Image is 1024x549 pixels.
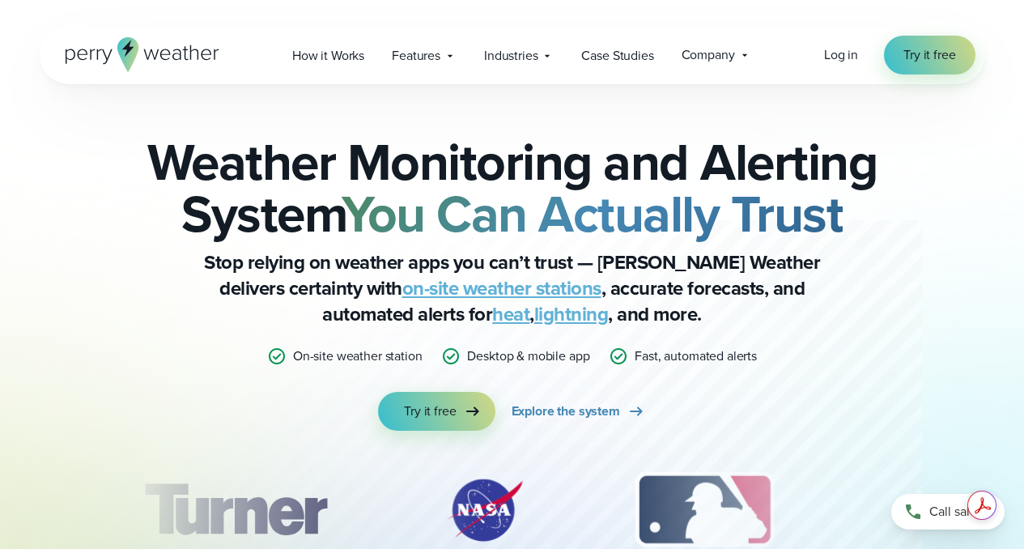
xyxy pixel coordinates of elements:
[884,36,975,74] a: Try it free
[581,46,653,66] span: Case Studies
[492,300,529,329] a: heat
[512,402,620,421] span: Explore the system
[567,39,667,72] a: Case Studies
[534,300,609,329] a: lightning
[378,392,495,431] a: Try it free
[278,39,378,72] a: How it Works
[467,347,589,366] p: Desktop & mobile app
[903,45,955,65] span: Try it free
[292,46,364,66] span: How it Works
[392,46,440,66] span: Features
[121,136,904,240] h2: Weather Monitoring and Alerting System
[929,502,983,521] span: Call sales
[404,402,456,421] span: Try it free
[293,347,422,366] p: On-site weather station
[402,274,601,303] a: on-site weather stations
[512,392,646,431] a: Explore the system
[824,45,858,65] a: Log in
[824,45,858,64] span: Log in
[189,249,836,327] p: Stop relying on weather apps you can’t trust — [PERSON_NAME] Weather delivers certainty with , ac...
[891,494,1005,530] a: Call sales
[682,45,735,65] span: Company
[635,347,757,366] p: Fast, automated alerts
[342,176,843,252] strong: You Can Actually Trust
[484,46,537,66] span: Industries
